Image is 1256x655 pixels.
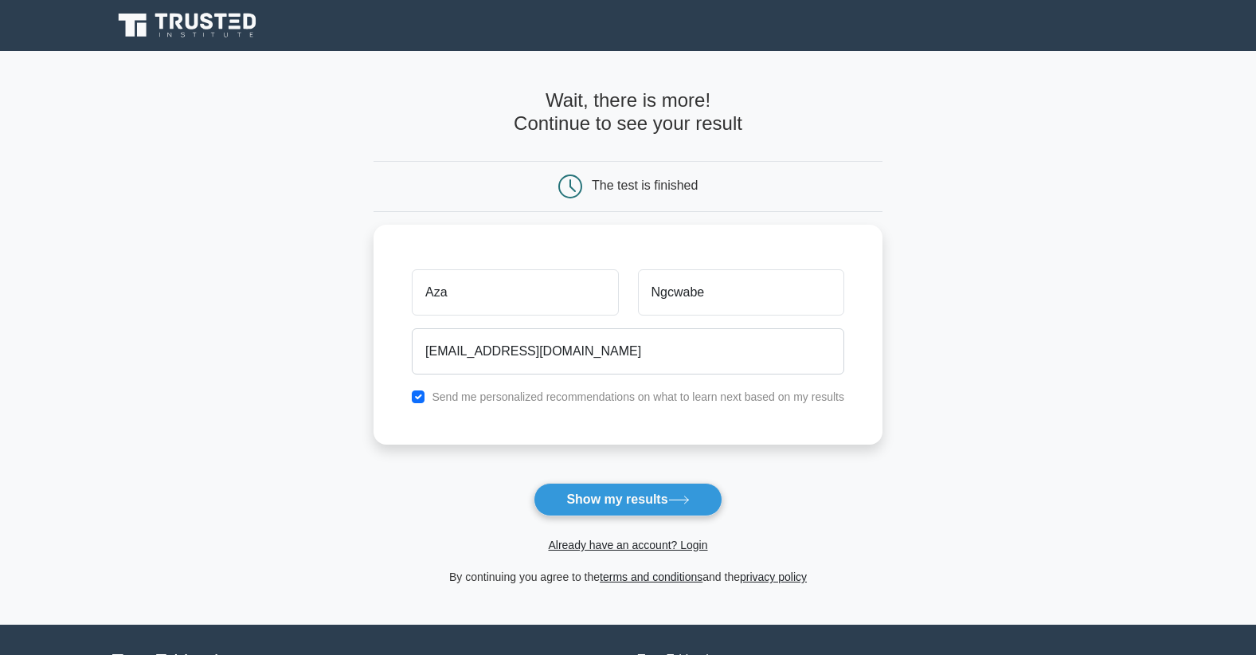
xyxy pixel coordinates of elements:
a: privacy policy [740,571,807,583]
button: Show my results [534,483,722,516]
input: First name [412,269,618,316]
label: Send me personalized recommendations on what to learn next based on my results [432,390,844,403]
div: By continuing you agree to the and the [364,567,892,586]
h4: Wait, there is more! Continue to see your result [374,89,882,135]
a: terms and conditions [600,571,702,583]
input: Email [412,328,844,375]
input: Last name [638,269,844,316]
div: The test is finished [592,178,698,192]
a: Already have an account? Login [548,539,707,551]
